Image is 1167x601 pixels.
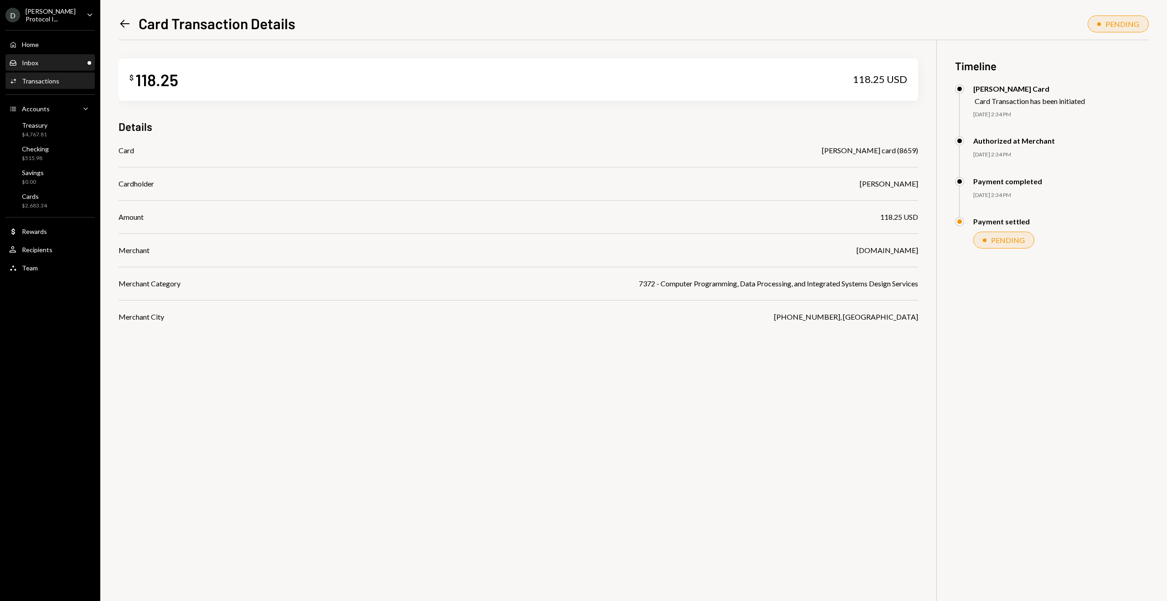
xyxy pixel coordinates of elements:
div: [DATE] 2:34 PM [973,192,1149,199]
div: [PERSON_NAME] [860,178,918,189]
div: Merchant City [119,311,164,322]
h3: Timeline [955,58,1149,73]
div: Cards [22,192,47,200]
a: Transactions [5,73,95,89]
div: [DATE] 2:34 PM [973,111,1149,119]
div: Card Transaction has been initiated [975,97,1085,105]
a: Rewards [5,223,95,239]
div: Cardholder [119,178,154,189]
div: 118.25 [135,69,178,90]
div: Card [119,145,134,156]
a: Savings$0.00 [5,166,95,188]
div: Accounts [22,105,50,113]
div: [DOMAIN_NAME] [857,245,918,256]
h1: Card Transaction Details [139,14,295,32]
div: Recipients [22,246,52,254]
div: Merchant [119,245,150,256]
div: $515.98 [22,155,49,162]
div: [PERSON_NAME] card (8659) [822,145,918,156]
div: Authorized at Merchant [973,136,1055,145]
div: 118.25 USD [880,212,918,223]
h3: Details [119,119,152,134]
div: $4,767.81 [22,131,47,139]
div: $2,683.34 [22,202,47,210]
div: [PERSON_NAME] Card [973,84,1085,93]
div: Checking [22,145,49,153]
div: Home [22,41,39,48]
div: Payment completed [973,177,1042,186]
div: [PERSON_NAME] Protocol I... [26,7,79,23]
a: Inbox [5,54,95,71]
div: $ [129,73,134,82]
div: PENDING [991,236,1025,244]
div: Inbox [22,59,38,67]
div: 7372 - Computer Programming, Data Processing, and Integrated Systems Design Services [639,278,918,289]
div: Treasury [22,121,47,129]
div: D [5,8,20,22]
a: Home [5,36,95,52]
div: Payment settled [973,217,1030,226]
div: Rewards [22,228,47,235]
a: Recipients [5,241,95,258]
div: $0.00 [22,178,44,186]
a: Team [5,259,95,276]
a: Checking$515.98 [5,142,95,164]
div: Amount [119,212,144,223]
a: Treasury$4,767.81 [5,119,95,140]
div: PENDING [1105,20,1139,28]
div: Transactions [22,77,59,85]
div: [PHONE_NUMBER], [GEOGRAPHIC_DATA] [774,311,918,322]
div: Savings [22,169,44,176]
a: Accounts [5,100,95,117]
div: Merchant Category [119,278,181,289]
div: [DATE] 2:34 PM [973,151,1149,159]
div: Team [22,264,38,272]
a: Cards$2,683.34 [5,190,95,212]
div: 118.25 USD [853,73,907,86]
